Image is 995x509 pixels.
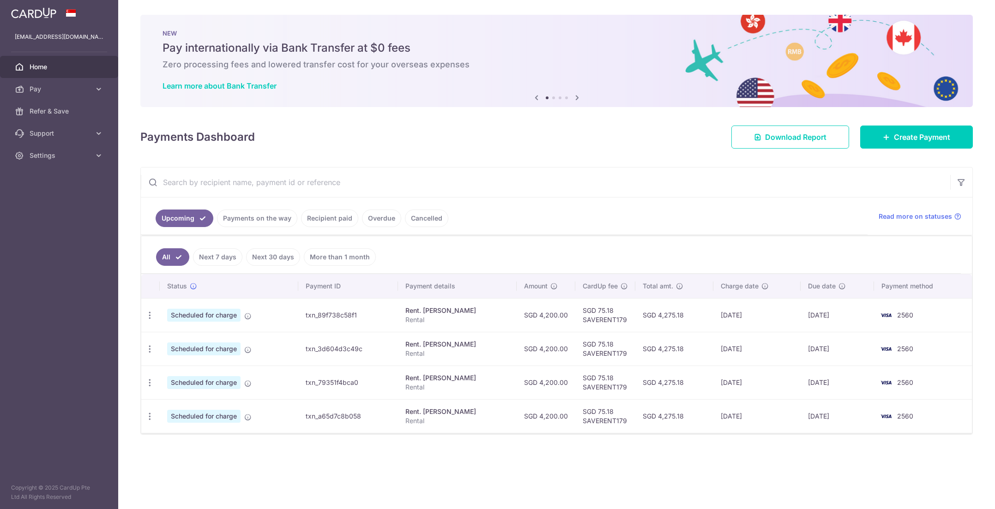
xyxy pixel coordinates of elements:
[163,30,951,37] p: NEW
[156,248,189,266] a: All
[140,129,255,145] h4: Payments Dashboard
[879,212,952,221] span: Read more on statuses
[713,365,801,399] td: [DATE]
[575,332,635,365] td: SGD 75.18 SAVERENT179
[141,168,950,197] input: Search by recipient name, payment id or reference
[11,7,56,18] img: CardUp
[405,210,448,227] a: Cancelled
[801,399,874,433] td: [DATE]
[304,248,376,266] a: More than 1 month
[167,309,241,322] span: Scheduled for charge
[405,349,510,358] p: Rental
[635,332,713,365] td: SGD 4,275.18
[405,407,510,416] div: Rent. [PERSON_NAME]
[635,399,713,433] td: SGD 4,275.18
[163,41,951,55] h5: Pay internationally via Bank Transfer at $0 fees
[398,274,517,298] th: Payment details
[167,342,241,355] span: Scheduled for charge
[167,281,187,291] span: Status
[635,298,713,332] td: SGD 4,275.18
[298,399,398,433] td: txn_a65d7c8b058
[298,274,398,298] th: Payment ID
[879,212,961,221] a: Read more on statuses
[517,332,575,365] td: SGD 4,200.00
[877,411,895,422] img: Bank Card
[140,15,973,107] img: Bank transfer banner
[575,399,635,433] td: SGD 75.18 SAVERENT179
[163,59,951,70] h6: Zero processing fees and lowered transfer cost for your overseas expenses
[15,32,103,42] p: [EMAIL_ADDRESS][DOMAIN_NAME]
[575,298,635,332] td: SGD 75.18 SAVERENT179
[30,62,90,72] span: Home
[801,365,874,399] td: [DATE]
[298,365,398,399] td: txn_79351f4bca0
[877,310,895,321] img: Bank Card
[643,281,673,291] span: Total amt.
[897,345,913,353] span: 2560
[721,281,759,291] span: Charge date
[713,399,801,433] td: [DATE]
[405,340,510,349] div: Rent. [PERSON_NAME]
[801,332,874,365] td: [DATE]
[405,416,510,425] p: Rental
[877,377,895,388] img: Bank Card
[801,298,874,332] td: [DATE]
[897,378,913,386] span: 2560
[731,126,849,149] a: Download Report
[30,151,90,160] span: Settings
[877,343,895,354] img: Bank Card
[860,126,973,149] a: Create Payment
[765,132,826,143] span: Download Report
[517,298,575,332] td: SGD 4,200.00
[298,332,398,365] td: txn_3d604d3c49c
[894,132,950,143] span: Create Payment
[30,107,90,116] span: Refer & Save
[405,315,510,324] p: Rental
[167,376,241,389] span: Scheduled for charge
[30,129,90,138] span: Support
[362,210,401,227] a: Overdue
[405,383,510,392] p: Rental
[405,306,510,315] div: Rent. [PERSON_NAME]
[193,248,242,266] a: Next 7 days
[635,365,713,399] td: SGD 4,275.18
[713,298,801,332] td: [DATE]
[246,248,300,266] a: Next 30 days
[405,373,510,383] div: Rent. [PERSON_NAME]
[30,84,90,94] span: Pay
[517,399,575,433] td: SGD 4,200.00
[298,298,398,332] td: txn_89f738c58f1
[301,210,358,227] a: Recipient paid
[713,332,801,365] td: [DATE]
[167,410,241,423] span: Scheduled for charge
[874,274,972,298] th: Payment method
[163,81,277,90] a: Learn more about Bank Transfer
[897,311,913,319] span: 2560
[217,210,297,227] a: Payments on the way
[897,412,913,420] span: 2560
[583,281,618,291] span: CardUp fee
[156,210,213,227] a: Upcoming
[575,365,635,399] td: SGD 75.18 SAVERENT179
[808,281,836,291] span: Due date
[517,365,575,399] td: SGD 4,200.00
[524,281,548,291] span: Amount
